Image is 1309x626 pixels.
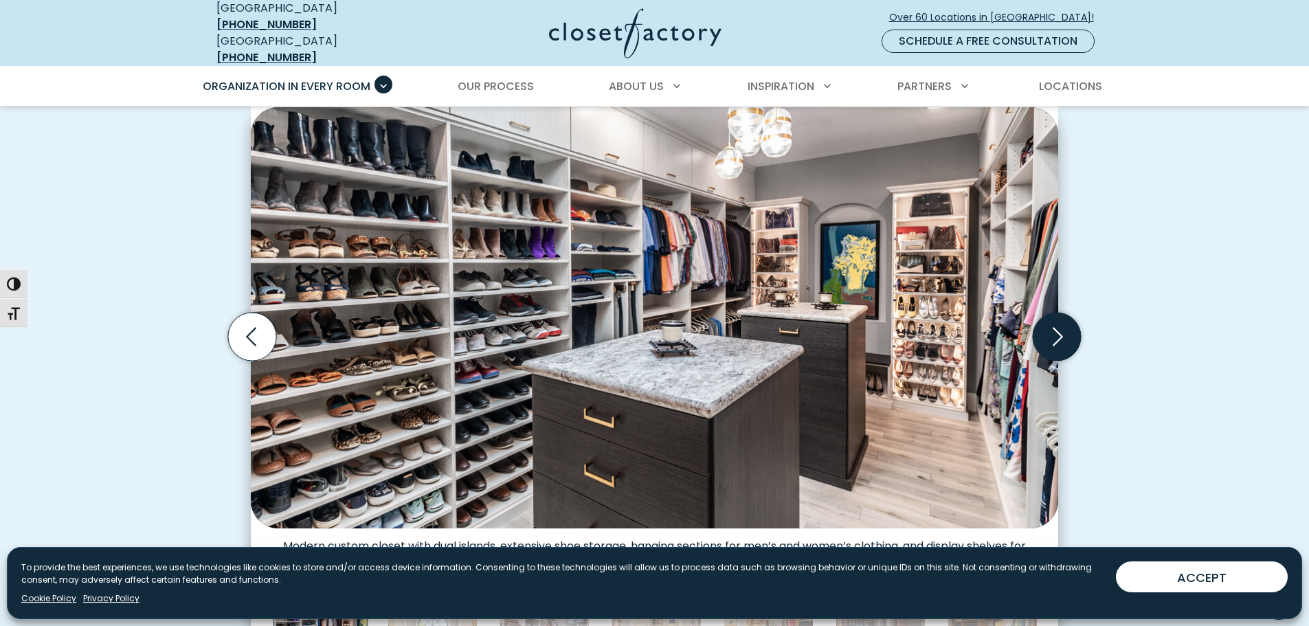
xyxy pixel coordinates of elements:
button: ACCEPT [1116,561,1288,592]
img: Modern custom closet with dual islands, extensive shoe storage, hanging sections for men’s and wo... [251,107,1058,528]
span: Locations [1039,78,1102,94]
span: Organization in Every Room [203,78,370,94]
a: Cookie Policy [21,592,76,605]
a: [PHONE_NUMBER] [216,16,317,32]
button: Previous slide [223,307,282,366]
a: Privacy Policy [83,592,139,605]
p: To provide the best experiences, we use technologies like cookies to store and/or access device i... [21,561,1105,586]
span: Over 60 Locations in [GEOGRAPHIC_DATA]! [889,10,1105,25]
span: Inspiration [748,78,814,94]
nav: Primary Menu [193,67,1117,106]
figcaption: Modern custom closet with dual islands, extensive shoe storage, hanging sections for men’s and wo... [251,528,1058,567]
div: [GEOGRAPHIC_DATA] [216,33,416,66]
a: Over 60 Locations in [GEOGRAPHIC_DATA]! [888,5,1106,30]
button: Next slide [1027,307,1086,366]
span: About Us [609,78,664,94]
a: Schedule a Free Consultation [882,30,1095,53]
a: [PHONE_NUMBER] [216,49,317,65]
span: Partners [897,78,952,94]
img: Closet Factory Logo [549,8,721,58]
span: Our Process [458,78,534,94]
